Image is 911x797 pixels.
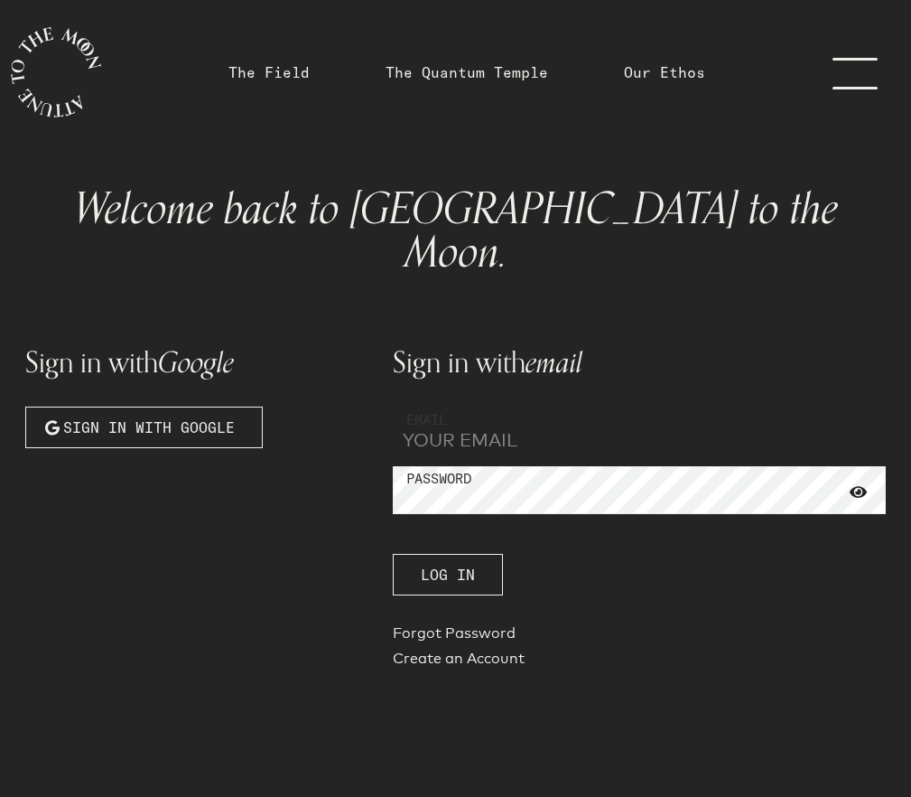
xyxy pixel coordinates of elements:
[525,340,582,387] span: email
[63,417,235,438] span: Sign in with Google
[393,650,886,675] a: Create an Account
[393,407,886,455] input: YOUR EMAIL
[393,554,503,595] button: Log In
[406,469,471,490] label: Password
[393,347,886,378] h1: Sign in with
[386,61,548,83] a: The Quantum Temple
[406,410,447,431] label: Email
[25,407,263,448] button: Sign in with Google
[40,188,871,275] h1: Welcome back to [GEOGRAPHIC_DATA] to the Moon.
[158,340,234,387] span: Google
[393,624,886,650] a: Forgot Password
[624,61,705,83] a: Our Ethos
[228,61,310,83] a: The Field
[25,347,371,378] h1: Sign in with
[421,564,475,586] span: Log In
